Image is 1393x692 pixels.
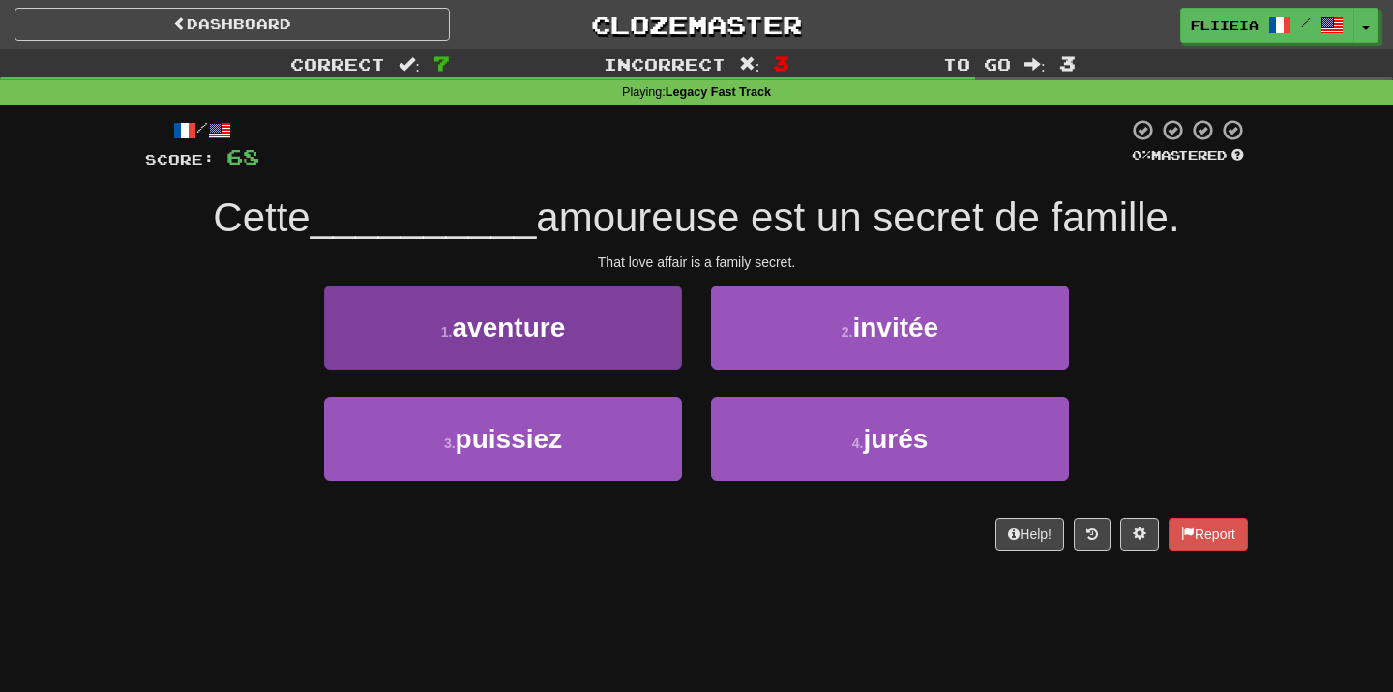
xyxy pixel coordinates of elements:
[456,424,562,454] span: puissiez
[1128,147,1248,165] div: Mastered
[1180,8,1354,43] a: fliieia /
[995,518,1064,551] button: Help!
[15,8,450,41] a: Dashboard
[311,195,537,240] span: __________
[1024,56,1046,73] span: :
[711,397,1069,481] button: 4.jurés
[852,436,864,451] small: 4 .
[324,286,682,370] button: 1.aventure
[145,118,259,142] div: /
[604,54,726,74] span: Incorrect
[773,51,789,75] span: 3
[863,424,928,454] span: jurés
[444,436,456,451] small: 3 .
[213,195,310,240] span: Cette
[145,253,1248,272] div: That love affair is a family secret.
[433,51,450,75] span: 7
[1191,16,1259,34] span: fliieia
[739,56,760,73] span: :
[441,324,453,340] small: 1 .
[1059,51,1076,75] span: 3
[943,54,1011,74] span: To go
[1074,518,1111,551] button: Round history (alt+y)
[852,313,938,343] span: invitée
[324,397,682,481] button: 3.puissiez
[226,144,259,168] span: 68
[1301,15,1311,29] span: /
[666,85,771,99] strong: Legacy Fast Track
[145,151,215,167] span: Score:
[1132,147,1151,163] span: 0 %
[711,286,1069,370] button: 2.invitée
[399,56,420,73] span: :
[1169,518,1248,551] button: Report
[536,195,1179,240] span: amoureuse est un secret de famille.
[842,324,853,340] small: 2 .
[290,54,385,74] span: Correct
[452,313,565,343] span: aventure
[479,8,914,42] a: Clozemaster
